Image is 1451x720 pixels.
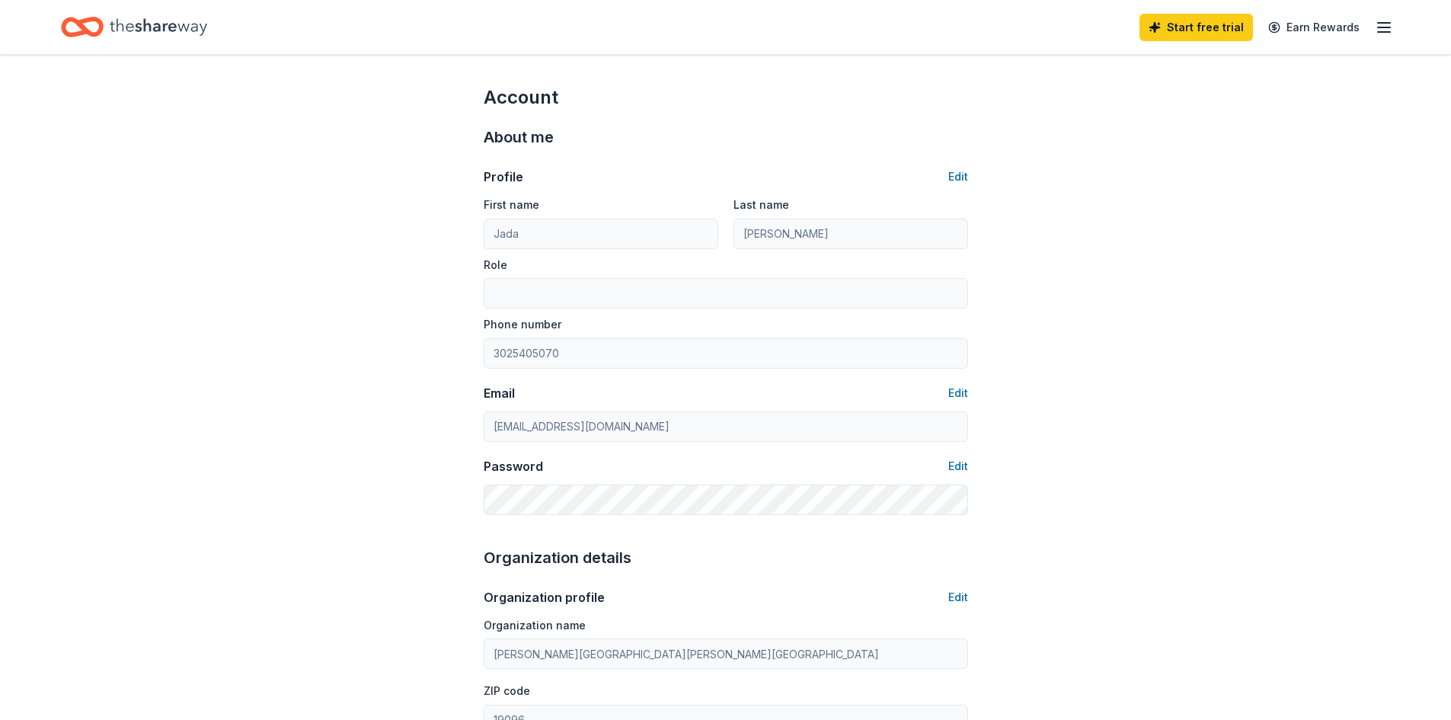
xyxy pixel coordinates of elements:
[1139,14,1253,41] a: Start free trial
[948,457,968,475] button: Edit
[484,683,530,699] label: ZIP code
[484,197,539,213] label: First name
[484,125,968,149] div: About me
[484,168,523,186] div: Profile
[484,457,543,475] div: Password
[948,588,968,606] button: Edit
[484,258,507,273] label: Role
[61,9,207,45] a: Home
[484,618,586,633] label: Organization name
[733,197,789,213] label: Last name
[484,546,968,570] div: Organization details
[484,85,968,110] div: Account
[484,588,605,606] div: Organization profile
[484,384,515,402] div: Email
[1259,14,1369,41] a: Earn Rewards
[948,384,968,402] button: Edit
[948,168,968,186] button: Edit
[484,317,561,332] label: Phone number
